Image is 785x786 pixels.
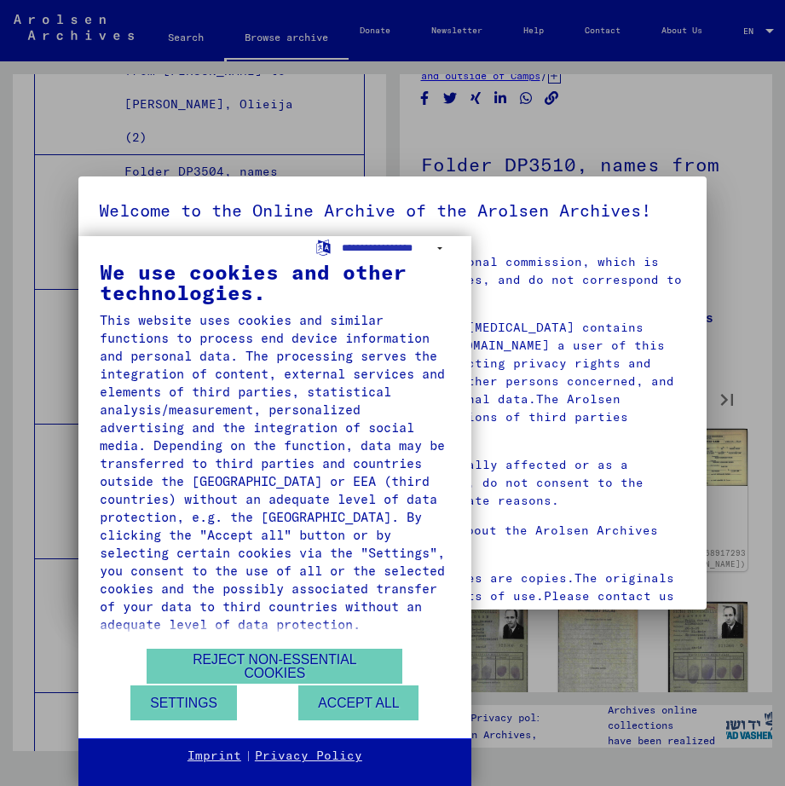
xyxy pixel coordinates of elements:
a: Imprint [188,748,241,765]
button: Settings [130,685,237,720]
div: We use cookies and other technologies. [100,262,450,303]
button: Reject non-essential cookies [147,649,402,684]
div: This website uses cookies and similar functions to process end device information and personal da... [100,311,450,633]
a: Privacy Policy [255,748,362,765]
button: Accept all [298,685,418,720]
